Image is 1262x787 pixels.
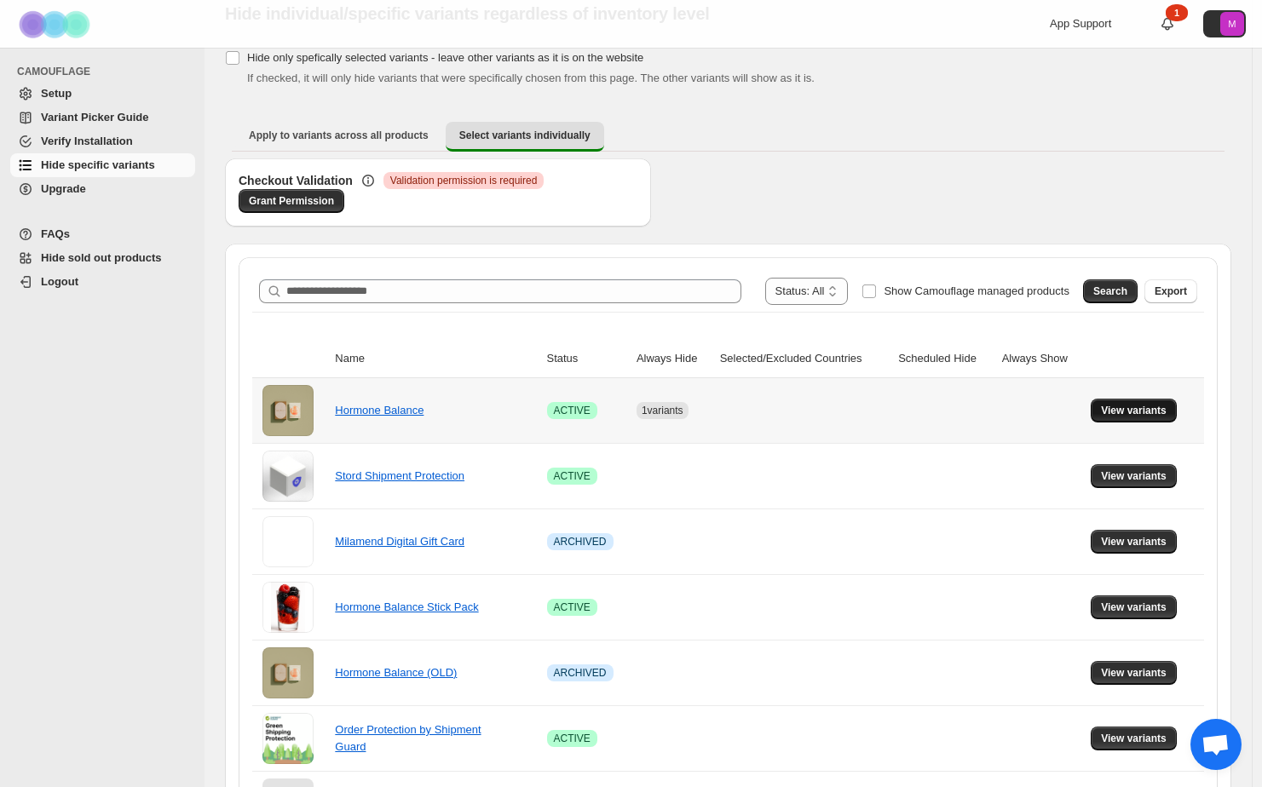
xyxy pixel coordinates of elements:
[1190,719,1242,770] div: Open chat
[41,111,148,124] span: Variant Picker Guide
[247,51,643,64] span: Hide only spefically selected variants - leave other variants as it is on the website
[14,1,99,48] img: Camouflage
[335,600,478,613] a: Hormone Balance Stick Pack
[997,340,1086,378] th: Always Show
[1091,399,1177,422] button: View variants
[10,82,195,106] a: Setup
[262,647,314,698] img: Hormone Balance (OLD)
[1101,469,1167,483] span: View variants
[1091,661,1177,685] button: View variants
[10,106,195,129] a: Variant Picker Guide
[41,182,86,195] span: Upgrade
[1050,17,1111,30] span: App Support
[335,535,464,548] a: Milamend Digital Gift Card
[335,666,457,679] a: Hormone Balance (OLD)
[1091,464,1177,488] button: View variants
[554,535,607,549] span: ARCHIVED
[10,153,195,177] a: Hide specific variants
[1155,284,1187,298] span: Export
[1083,279,1138,303] button: Search
[41,87,72,100] span: Setup
[542,340,631,378] th: Status
[390,174,538,187] span: Validation permission is required
[631,340,715,378] th: Always Hide
[1166,4,1188,21] div: 1
[554,600,591,614] span: ACTIVE
[41,158,155,171] span: Hide specific variants
[1093,284,1127,298] span: Search
[1220,12,1244,36] span: Avatar with initials M
[41,227,70,240] span: FAQs
[1101,732,1167,745] span: View variants
[330,340,541,378] th: Name
[17,65,196,78] span: CAMOUFLAGE
[1228,19,1236,29] text: M
[262,713,314,764] img: Order Protection by Shipment Guard
[10,246,195,270] a: Hide sold out products
[1144,279,1197,303] button: Export
[1101,404,1167,417] span: View variants
[10,222,195,246] a: FAQs
[554,469,591,483] span: ACTIVE
[239,172,353,189] h3: Checkout Validation
[41,251,162,264] span: Hide sold out products
[10,129,195,153] a: Verify Installation
[10,270,195,294] a: Logout
[249,129,429,142] span: Apply to variants across all products
[446,122,604,152] button: Select variants individually
[335,723,481,753] a: Order Protection by Shipment Guard
[249,194,334,208] span: Grant Permission
[1101,600,1167,614] span: View variants
[1091,727,1177,750] button: View variants
[1203,10,1246,37] button: Avatar with initials M
[1101,666,1167,680] span: View variants
[335,404,424,416] a: Hormone Balance
[554,404,591,417] span: ACTIVE
[335,469,464,482] a: Stord Shipment Protection
[1101,535,1167,549] span: View variants
[262,451,314,502] img: Stord Shipment Protection
[1091,530,1177,554] button: View variants
[1091,595,1177,619] button: View variants
[10,177,195,201] a: Upgrade
[554,666,607,680] span: ARCHIVED
[247,72,815,84] span: If checked, it will only hide variants that were specifically chosen from this page. The other va...
[884,284,1069,297] span: Show Camouflage managed products
[459,129,591,142] span: Select variants individually
[239,189,344,213] a: Grant Permission
[554,732,591,745] span: ACTIVE
[41,135,133,147] span: Verify Installation
[41,275,78,288] span: Logout
[1159,15,1176,32] a: 1
[642,405,683,416] span: 1 variants
[235,122,442,149] button: Apply to variants across all products
[262,385,314,436] img: Hormone Balance
[893,340,997,378] th: Scheduled Hide
[715,340,893,378] th: Selected/Excluded Countries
